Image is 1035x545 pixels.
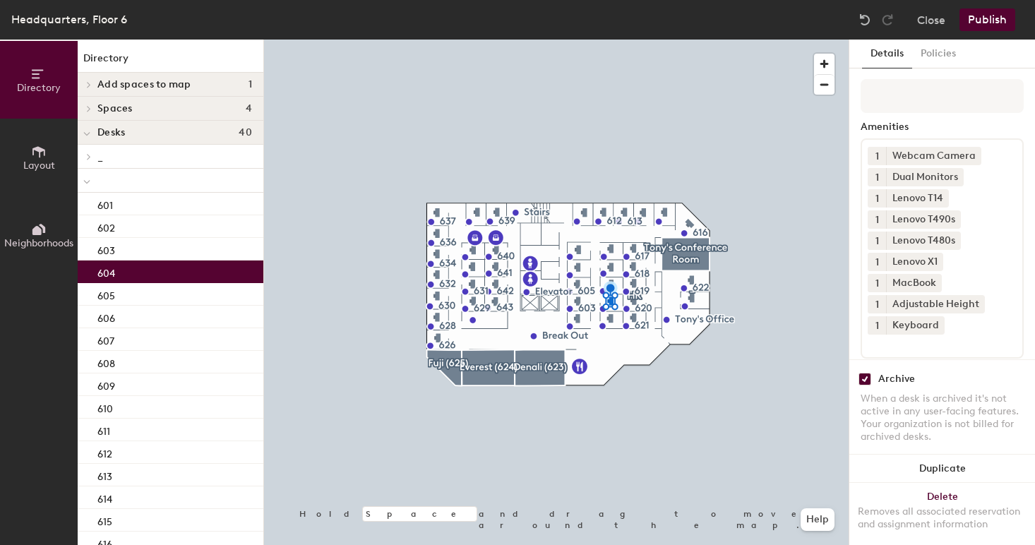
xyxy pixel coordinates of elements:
[868,295,886,313] button: 1
[97,376,115,393] p: 609
[878,373,915,385] div: Archive
[886,274,942,292] div: MacBook
[868,210,886,229] button: 1
[249,79,252,90] span: 1
[97,263,115,280] p: 604
[858,505,1027,531] div: Removes all associated reservation and assignment information
[97,421,110,438] p: 611
[97,331,114,347] p: 607
[886,168,964,186] div: Dual Monitors
[875,276,879,291] span: 1
[97,489,112,505] p: 614
[886,147,981,165] div: Webcam Camera
[246,103,252,114] span: 4
[97,286,115,302] p: 605
[849,455,1035,483] button: Duplicate
[875,191,879,206] span: 1
[880,13,895,27] img: Redo
[97,196,113,212] p: 601
[97,354,115,370] p: 608
[861,121,1024,133] div: Amenities
[875,170,879,185] span: 1
[886,210,961,229] div: Lenovo T490s
[17,82,61,94] span: Directory
[959,8,1015,31] button: Publish
[875,149,879,164] span: 1
[97,241,115,257] p: 603
[917,8,945,31] button: Close
[861,393,1024,443] div: When a desk is archived it's not active in any user-facing features. Your organization is not bil...
[97,152,103,164] span: _
[875,318,879,333] span: 1
[886,295,985,313] div: Adjustable Height
[239,127,252,138] span: 40
[97,444,112,460] p: 612
[868,232,886,250] button: 1
[97,127,125,138] span: Desks
[97,309,115,325] p: 606
[858,13,872,27] img: Undo
[868,147,886,165] button: 1
[11,11,127,28] div: Headquarters, Floor 6
[862,40,912,68] button: Details
[886,316,945,335] div: Keyboard
[875,255,879,270] span: 1
[886,189,949,208] div: Lenovo T14
[97,512,112,528] p: 615
[97,218,115,234] p: 602
[875,297,879,312] span: 1
[868,316,886,335] button: 1
[849,483,1035,545] button: DeleteRemoves all associated reservation and assignment information
[97,467,112,483] p: 613
[886,232,961,250] div: Lenovo T480s
[801,508,834,531] button: Help
[868,274,886,292] button: 1
[868,189,886,208] button: 1
[4,237,73,249] span: Neighborhoods
[875,212,879,227] span: 1
[875,234,879,248] span: 1
[97,399,113,415] p: 610
[97,103,133,114] span: Spaces
[886,253,943,271] div: Lenovo X1
[868,253,886,271] button: 1
[868,168,886,186] button: 1
[912,40,964,68] button: Policies
[78,51,263,73] h1: Directory
[97,79,191,90] span: Add spaces to map
[23,160,55,172] span: Layout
